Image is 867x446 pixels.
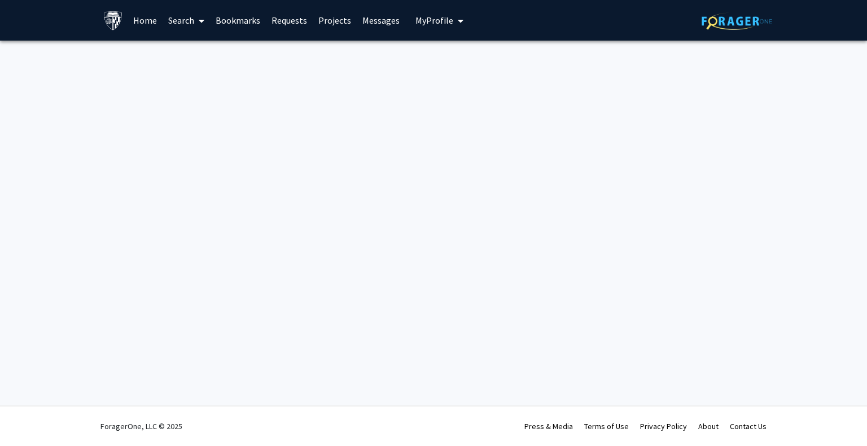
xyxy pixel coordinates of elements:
[698,421,719,431] a: About
[640,421,687,431] a: Privacy Policy
[730,421,767,431] a: Contact Us
[163,1,210,40] a: Search
[266,1,313,40] a: Requests
[103,11,123,30] img: Johns Hopkins University Logo
[357,1,405,40] a: Messages
[584,421,629,431] a: Terms of Use
[702,12,772,30] img: ForagerOne Logo
[415,15,453,26] span: My Profile
[128,1,163,40] a: Home
[210,1,266,40] a: Bookmarks
[524,421,573,431] a: Press & Media
[100,407,182,446] div: ForagerOne, LLC © 2025
[8,395,48,438] iframe: Chat
[313,1,357,40] a: Projects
